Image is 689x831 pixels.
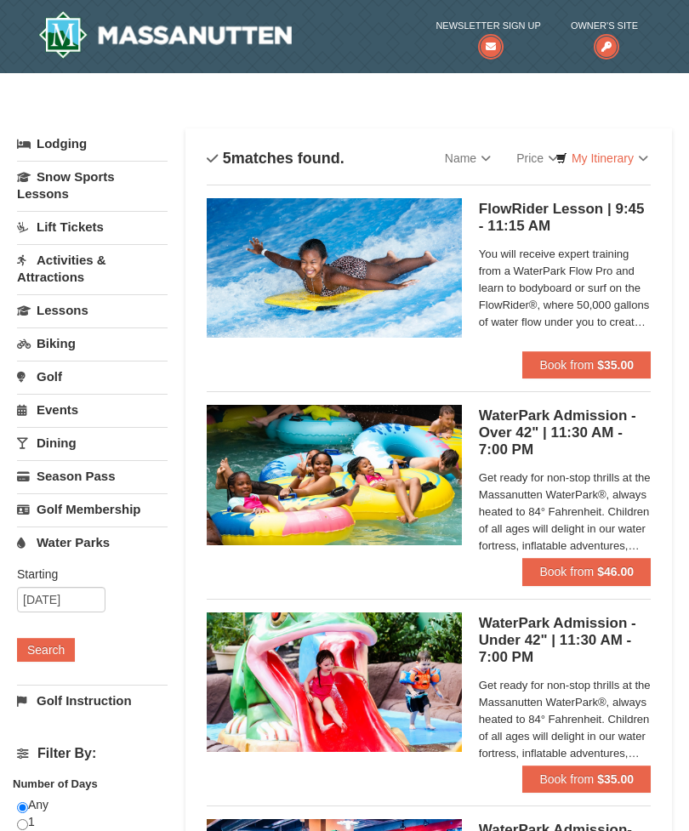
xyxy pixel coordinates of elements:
a: Dining [17,427,168,458]
a: Massanutten Resort [38,11,292,59]
a: My Itinerary [544,145,659,171]
a: Golf Membership [17,493,168,525]
a: Price [504,141,571,175]
span: Book from [539,772,594,786]
span: Book from [539,358,594,372]
img: 6619917-216-363963c7.jpg [207,198,462,338]
strong: $35.00 [597,358,634,372]
a: Owner's Site [571,17,638,52]
h5: WaterPark Admission - Over 42" | 11:30 AM - 7:00 PM [479,407,651,458]
img: Massanutten Resort Logo [38,11,292,59]
a: Lodging [17,128,168,159]
label: Starting [17,566,155,583]
a: Biking [17,327,168,359]
a: Lessons [17,294,168,326]
span: Book from [539,565,594,578]
strong: $46.00 [597,565,634,578]
a: Golf [17,361,168,392]
h5: FlowRider Lesson | 9:45 - 11:15 AM [479,201,651,235]
strong: Number of Days [13,777,98,790]
a: Water Parks [17,526,168,558]
h4: Filter By: [17,746,168,761]
button: Book from $35.00 [522,351,651,379]
span: Get ready for non-stop thrills at the Massanutten WaterPark®, always heated to 84° Fahrenheit. Ch... [479,470,651,555]
a: Events [17,394,168,425]
a: Golf Instruction [17,685,168,716]
strong: $35.00 [597,772,634,786]
button: Search [17,638,75,662]
button: Book from $46.00 [522,558,651,585]
span: Owner's Site [571,17,638,34]
span: You will receive expert training from a WaterPark Flow Pro and learn to bodyboard or surf on the ... [479,246,651,331]
a: Activities & Attractions [17,244,168,293]
a: Newsletter Sign Up [436,17,540,52]
h5: WaterPark Admission - Under 42" | 11:30 AM - 7:00 PM [479,615,651,666]
span: Get ready for non-stop thrills at the Massanutten WaterPark®, always heated to 84° Fahrenheit. Ch... [479,677,651,762]
button: Book from $35.00 [522,766,651,793]
img: 6619917-1560-394ba125.jpg [207,405,462,544]
img: 6619917-1570-0b90b492.jpg [207,612,462,752]
a: Lift Tickets [17,211,168,242]
a: Season Pass [17,460,168,492]
a: Snow Sports Lessons [17,161,168,209]
a: Name [432,141,504,175]
span: Newsletter Sign Up [436,17,540,34]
